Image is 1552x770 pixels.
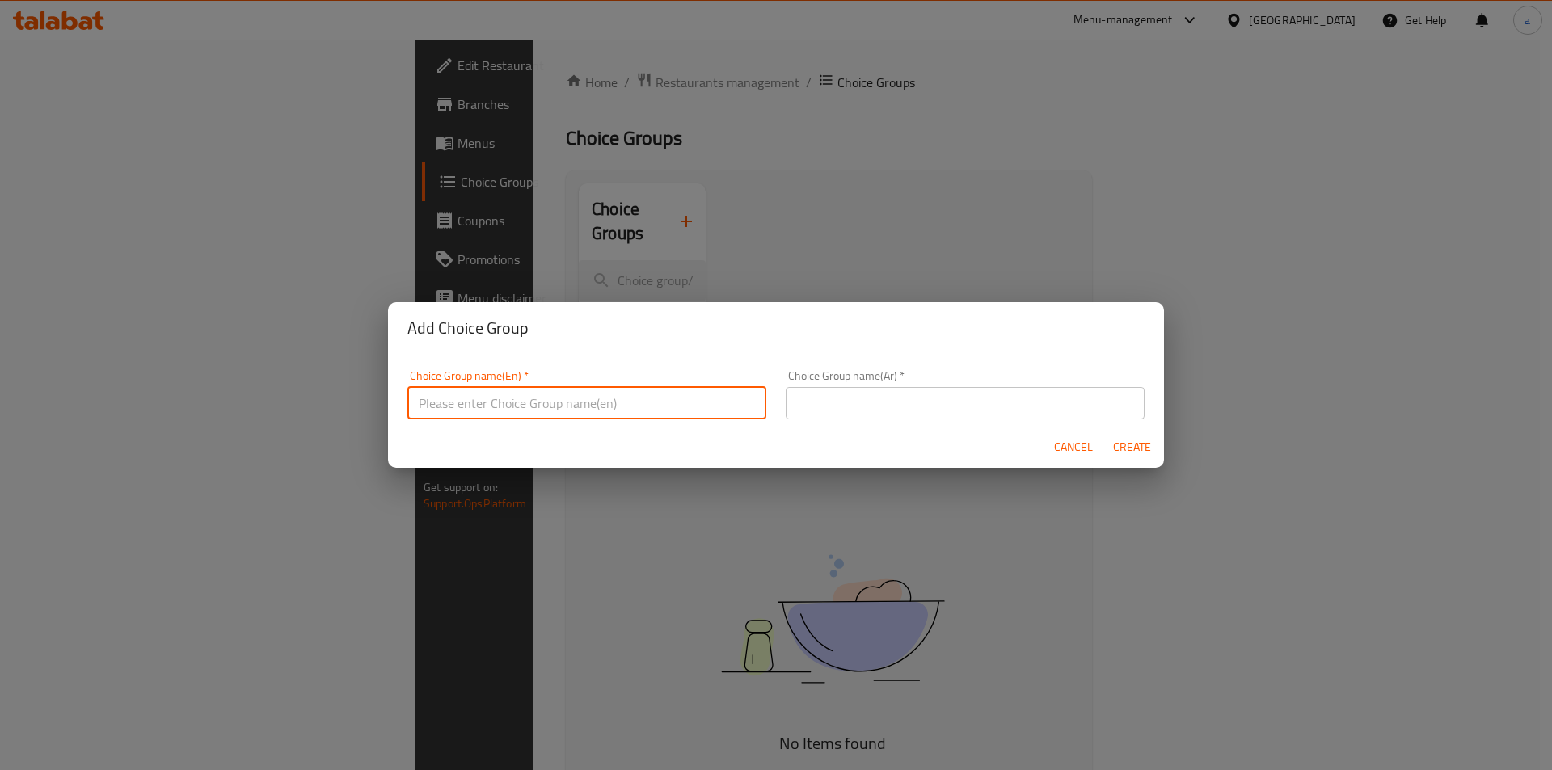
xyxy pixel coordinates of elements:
h2: Add Choice Group [407,315,1145,341]
button: Create [1106,432,1158,462]
button: Cancel [1048,432,1099,462]
input: Please enter Choice Group name(en) [407,387,766,419]
span: Create [1112,437,1151,457]
span: Cancel [1054,437,1093,457]
input: Please enter Choice Group name(ar) [786,387,1145,419]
